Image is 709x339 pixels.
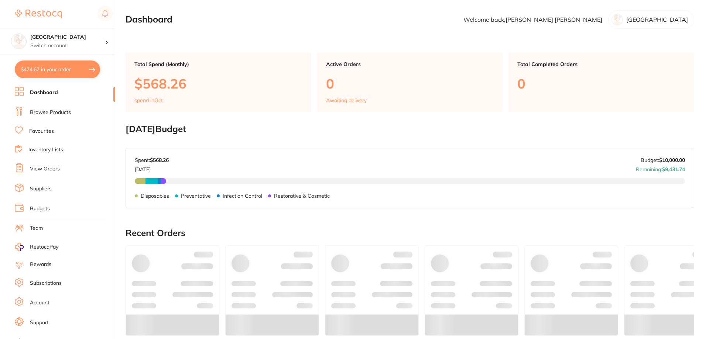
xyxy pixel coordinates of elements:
img: Katoomba Dental Centre [11,34,26,49]
p: Restorative & Cosmetic [274,193,330,199]
p: Welcome back, [PERSON_NAME] [PERSON_NAME] [463,16,602,23]
strong: $9,431.74 [662,166,685,173]
a: Browse Products [30,109,71,116]
p: Remaining: [636,163,685,172]
a: Inventory Lists [28,146,63,153]
p: Total Spend (Monthly) [134,61,302,67]
h2: Recent Orders [126,228,694,238]
a: View Orders [30,165,60,173]
span: RestocqPay [30,243,58,251]
p: [GEOGRAPHIC_DATA] [626,16,688,23]
a: Total Completed Orders0 [508,52,694,112]
a: RestocqPay [15,243,58,251]
strong: $10,000.00 [659,157,685,163]
p: Spent: [135,157,169,163]
strong: $568.26 [150,157,169,163]
a: Total Spend (Monthly)$568.26spend inOct [126,52,311,112]
p: Budget: [641,157,685,163]
a: Restocq Logo [15,6,62,23]
button: $474.67 in your order [15,60,100,78]
h4: Katoomba Dental Centre [30,34,105,41]
a: Account [30,299,49,307]
a: Support [30,319,49,326]
h2: Dashboard [126,14,172,25]
a: Active Orders0Awaiting delivery [317,52,503,112]
a: Dashboard [30,89,58,96]
p: $568.26 [134,76,302,91]
a: Subscriptions [30,280,62,287]
p: Total Completed Orders [517,61,685,67]
p: spend in Oct [134,97,163,103]
a: Team [30,225,43,232]
img: RestocqPay [15,243,24,251]
a: Suppliers [30,185,52,193]
p: Disposables [141,193,169,199]
p: 0 [517,76,685,91]
a: Rewards [30,261,51,268]
p: 0 [326,76,494,91]
p: Infection Control [223,193,262,199]
h2: [DATE] Budget [126,124,694,134]
p: Awaiting delivery [326,97,367,103]
p: Switch account [30,42,105,49]
a: Favourites [29,128,54,135]
p: Preventative [181,193,211,199]
img: Restocq Logo [15,10,62,18]
a: Budgets [30,205,50,212]
p: Active Orders [326,61,494,67]
p: [DATE] [135,163,169,172]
